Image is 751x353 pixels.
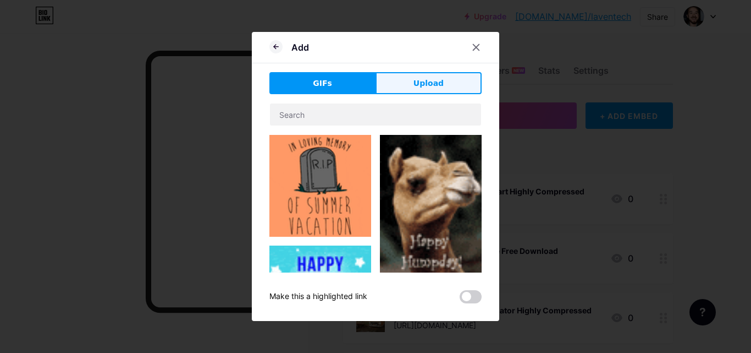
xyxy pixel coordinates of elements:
[380,135,482,289] img: Gihpy
[375,72,482,94] button: Upload
[291,41,309,54] div: Add
[269,72,375,94] button: GIFs
[269,135,371,237] img: Gihpy
[413,78,444,89] span: Upload
[270,104,481,126] input: Search
[269,290,367,303] div: Make this a highlighted link
[313,78,332,89] span: GIFs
